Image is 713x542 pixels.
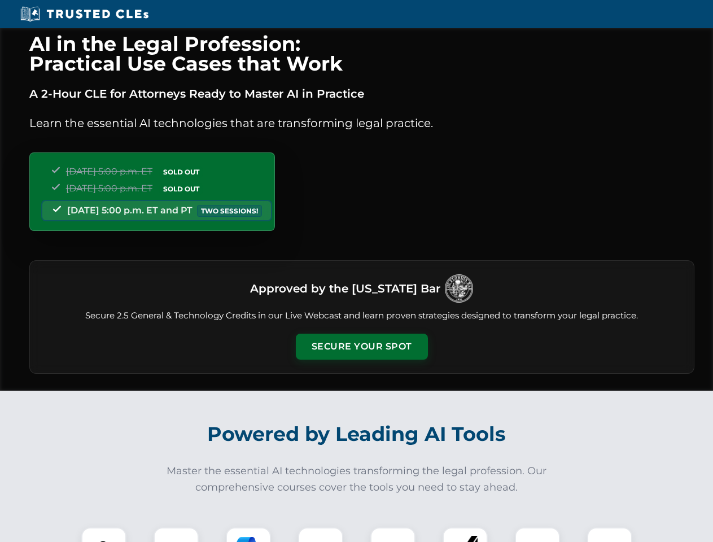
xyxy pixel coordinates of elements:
h3: Approved by the [US_STATE] Bar [250,278,440,299]
h2: Powered by Leading AI Tools [44,414,670,454]
p: Master the essential AI technologies transforming the legal profession. Our comprehensive courses... [159,463,554,496]
p: Learn the essential AI technologies that are transforming legal practice. [29,114,694,132]
p: A 2-Hour CLE for Attorneys Ready to Master AI in Practice [29,85,694,103]
span: [DATE] 5:00 p.m. ET [66,166,152,177]
p: Secure 2.5 General & Technology Credits in our Live Webcast and learn proven strategies designed ... [43,309,680,322]
span: SOLD OUT [159,166,203,178]
img: Trusted CLEs [17,6,152,23]
h1: AI in the Legal Profession: Practical Use Cases that Work [29,34,694,73]
span: [DATE] 5:00 p.m. ET [66,183,152,194]
img: Logo [445,274,473,303]
button: Secure Your Spot [296,334,428,360]
span: SOLD OUT [159,183,203,195]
